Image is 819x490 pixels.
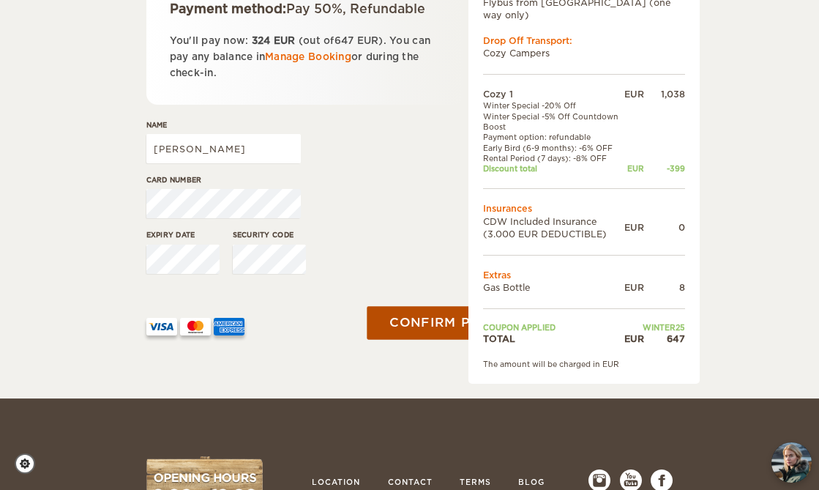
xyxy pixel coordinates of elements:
img: AMEX [214,318,244,335]
td: Winter Special -5% Off Countdown Boost [483,111,624,133]
td: CDW Included Insurance (3.000 EUR DEDUCTIBLE) [483,215,624,240]
p: You'll pay now: (out of ). You can pay any balance in or during the check-in. [170,33,441,81]
div: EUR [624,281,644,294]
span: 647 [334,35,354,46]
td: Gas Bottle [483,281,624,294]
td: Rental Period (7 days): -8% OFF [483,153,624,163]
td: Early Bird (6-9 months): -6% OFF [483,143,624,153]
span: 324 [252,35,271,46]
button: chat-button [771,442,812,483]
img: mastercard [180,318,211,335]
img: VISA [146,318,177,335]
td: Cozy 1 [483,88,624,100]
td: WINTER25 [624,322,685,333]
img: Freyja at Cozy Campers [771,442,812,483]
span: EUR [357,35,379,46]
div: 8 [644,281,685,294]
label: Name [146,119,301,130]
div: Drop Off Transport: [483,34,685,47]
span: Pay 50%, Refundable [286,1,425,16]
td: TOTAL [483,333,624,345]
td: Winter Special -20% Off [483,100,624,111]
div: 1,038 [644,88,685,100]
label: Security code [233,229,306,240]
label: Card number [146,174,301,185]
a: Manage Booking [265,51,351,62]
div: 0 [644,221,685,234]
a: Cookie settings [15,453,45,474]
div: EUR [624,333,644,345]
td: Extras [483,269,685,281]
div: EUR [624,163,644,174]
td: Insurances [483,202,685,215]
div: -399 [644,163,685,174]
div: 647 [644,333,685,345]
td: Cozy Campers [483,47,685,59]
label: Expiry date [146,229,220,240]
div: EUR [624,221,644,234]
span: EUR [274,35,296,46]
td: Payment option: refundable [483,132,624,142]
button: Confirm payment [367,306,551,339]
div: The amount will be charged in EUR [483,359,685,369]
td: Coupon applied [483,322,624,333]
div: EUR [624,88,644,100]
td: Discount total [483,163,624,174]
